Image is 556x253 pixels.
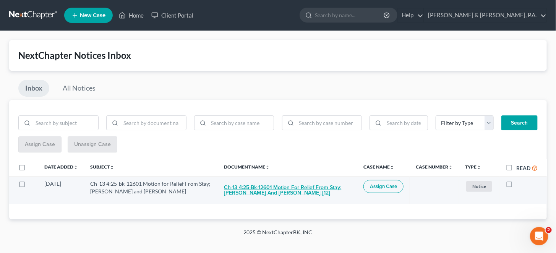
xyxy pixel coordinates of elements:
[224,164,270,170] a: Document Nameunfold_more
[56,80,102,97] a: All Notices
[466,181,492,191] span: Notice
[266,165,270,170] i: unfold_more
[38,177,84,204] td: [DATE]
[33,116,98,130] input: Search by subject
[363,164,394,170] a: Case Nameunfold_more
[363,180,404,193] button: Assign Case
[530,227,548,245] iframe: Intercom live chat
[209,116,274,130] input: Search by case name
[384,116,427,130] input: Search by date
[516,164,530,172] label: Read
[370,183,397,190] span: Assign Case
[390,165,394,170] i: unfold_more
[18,80,49,97] a: Inbox
[448,165,453,170] i: unfold_more
[148,8,197,22] a: Client Portal
[416,164,453,170] a: Case Numberunfold_more
[477,165,481,170] i: unfold_more
[73,165,78,170] i: unfold_more
[465,164,481,170] a: Typeunfold_more
[546,227,552,233] span: 2
[84,177,218,204] td: Ch-13 4:25-bk-12601 Motion for Relief From Stay; [PERSON_NAME] and [PERSON_NAME]
[297,116,362,130] input: Search by case number
[398,8,423,22] a: Help
[60,229,496,242] div: 2025 © NextChapterBK, INC
[18,49,538,62] div: NextChapter Notices Inbox
[110,165,114,170] i: unfold_more
[90,164,114,170] a: Subjectunfold_more
[501,115,538,131] button: Search
[465,180,493,193] a: Notice
[315,8,385,22] input: Search by name...
[80,13,105,18] span: New Case
[44,164,78,170] a: Date Addedunfold_more
[115,8,148,22] a: Home
[424,8,546,22] a: [PERSON_NAME] & [PERSON_NAME], P.A.
[121,116,186,130] input: Search by document name
[224,180,351,201] button: Ch-13 4:25-bk-12601 Motion for Relief From Stay; [PERSON_NAME] and [PERSON_NAME] [12]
